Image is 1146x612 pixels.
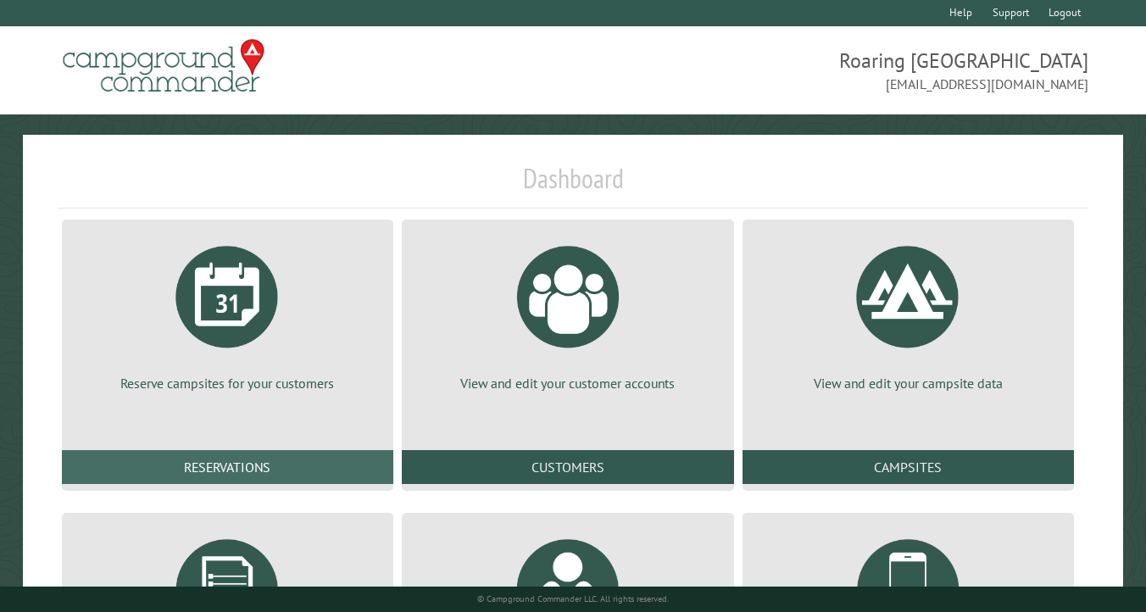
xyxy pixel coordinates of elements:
a: Reserve campsites for your customers [82,233,374,392]
a: Reservations [62,450,394,484]
h1: Dashboard [58,162,1089,209]
a: View and edit your campsite data [763,233,1054,392]
p: View and edit your campsite data [763,374,1054,392]
p: Reserve campsites for your customers [82,374,374,392]
small: © Campground Commander LLC. All rights reserved. [477,593,669,604]
span: Roaring [GEOGRAPHIC_DATA] [EMAIL_ADDRESS][DOMAIN_NAME] [573,47,1088,94]
a: View and edit your customer accounts [422,233,714,392]
p: View and edit your customer accounts [422,374,714,392]
a: Customers [402,450,734,484]
a: Campsites [743,450,1075,484]
img: Campground Commander [58,33,270,99]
